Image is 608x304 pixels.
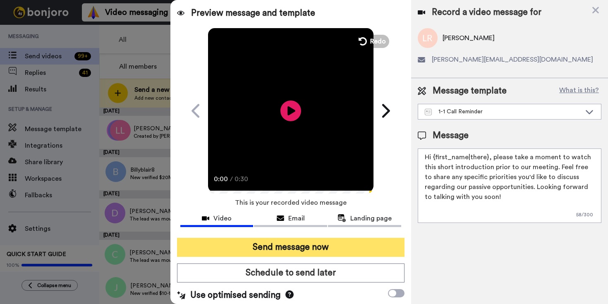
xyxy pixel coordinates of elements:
div: 1-1 Call Reminder [425,108,581,116]
span: Landing page [350,213,392,223]
span: This is your recorded video message [235,194,347,212]
span: [PERSON_NAME][EMAIL_ADDRESS][DOMAIN_NAME] [432,55,593,65]
span: 0:00 [214,174,228,184]
span: Message template [433,85,507,97]
textarea: Hi {first_name|there}, please take a moment to watch this short introduction prior to our meeting... [418,148,601,223]
button: Schedule to send later [177,263,405,282]
button: Send message now [177,238,405,257]
span: Use optimised sending [190,289,280,302]
span: Email [288,213,305,223]
span: / [230,174,233,184]
button: What is this? [557,85,601,97]
span: Message [433,129,469,142]
span: Video [213,213,232,223]
span: 0:30 [235,174,249,184]
img: Message-temps.svg [425,109,432,115]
